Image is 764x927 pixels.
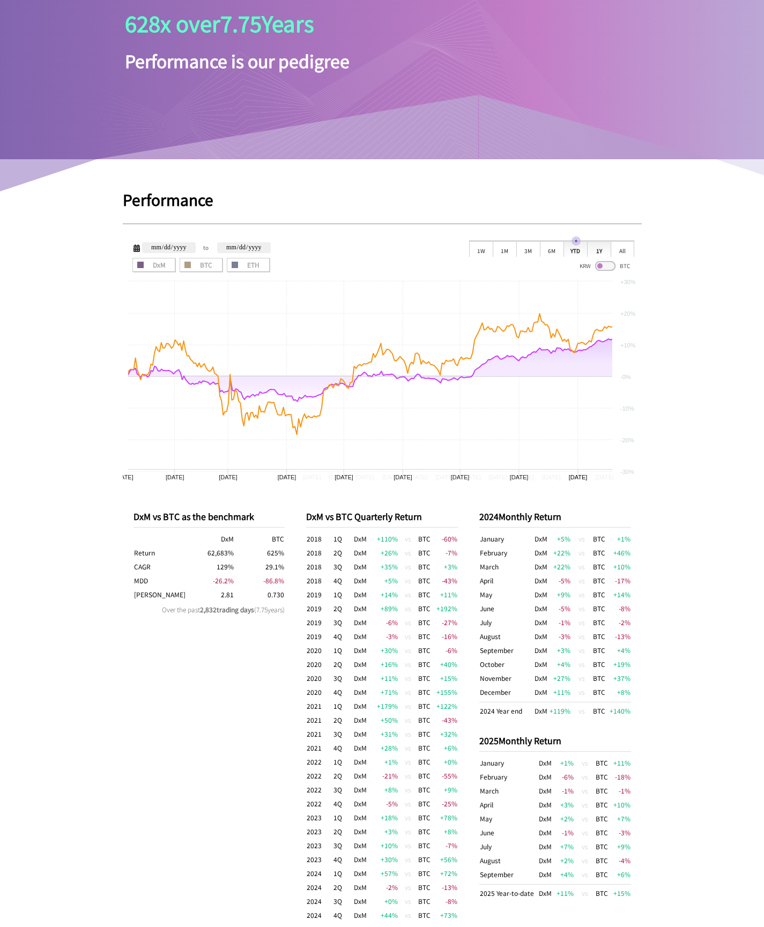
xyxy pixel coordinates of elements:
td: BTC [418,797,431,811]
td: vs [398,755,418,769]
td: +1 % [609,532,631,546]
text: +20% [620,310,636,317]
td: 2022 [306,755,333,769]
td: +35 % [367,560,398,574]
span: ETH [231,262,266,268]
td: BTC [592,560,609,574]
text: [DATE] [276,474,294,480]
td: +19 % [609,657,631,671]
div: 6M [540,241,563,257]
td: February [479,546,532,560]
td: DxM [353,615,367,629]
td: 3Q [333,560,353,574]
td: +3 % [549,643,571,657]
td: vs [398,546,418,560]
text: [DATE] [394,474,412,480]
td: -27 % [431,615,458,629]
td: DxM [532,643,550,657]
td: +5 % [549,532,571,546]
td: 1Q [333,532,353,546]
td: vs [571,702,592,718]
text: [DATE] [219,474,238,480]
p: DxM vs BTC Quarterly Return [306,510,458,523]
td: 1Q [333,643,353,657]
td: 2Q [333,546,353,560]
td: BTC [592,671,609,685]
td: +0 % [431,755,458,769]
td: BTC [418,588,431,602]
td: -13 % [609,629,631,643]
td: BTC [592,643,609,657]
td: vs [571,532,592,546]
td: vs [574,756,596,770]
td: 2019 [306,602,333,615]
td: BTC [418,699,431,713]
td: BTC [418,769,431,783]
td: +1 % [367,755,398,769]
text: [DATE] [165,474,184,480]
th: Compound Annual Growth Rate [133,560,184,574]
td: DxM [532,657,550,671]
text: -10% [620,405,634,412]
td: DxM [538,798,553,812]
td: December [479,685,532,702]
td: 2021 [306,741,333,755]
td: November [479,671,532,685]
td: DxM [353,574,367,588]
td: +32 % [431,727,458,741]
td: 4Q [333,685,353,699]
td: BTC [592,702,609,718]
td: BTC [592,615,609,629]
td: 2022 [306,797,333,811]
td: -60 % [431,532,458,546]
text: -20% [620,437,634,443]
th: Return [133,546,184,560]
td: February [479,770,538,784]
td: -1 % [610,784,631,798]
td: July [479,615,532,629]
td: 1Q [333,755,353,769]
td: +9 % [549,588,571,602]
text: [DATE] [382,474,400,480]
text: [DATE] [595,474,614,480]
td: vs [398,769,418,783]
td: +155 % [431,685,458,699]
td: BTC [418,741,431,755]
th: DxM [184,532,234,546]
td: DxM [532,560,550,574]
td: DxM [532,574,550,588]
td: 2020 [306,685,333,699]
td: vs [398,643,418,657]
td: 3Q [333,671,353,685]
td: 2018 [306,532,333,546]
td: -3 % [367,629,398,643]
td: BTC [592,657,609,671]
td: BTC [592,588,609,602]
text: +10% [620,342,636,348]
td: +179 % [367,699,398,713]
td: October [479,657,532,671]
text: [DATE] [115,474,133,480]
td: +5 % [367,574,398,588]
td: vs [398,699,418,713]
td: vs [571,671,592,685]
text: [DATE] [488,474,507,480]
td: vs [571,685,592,702]
td: vs [398,727,418,741]
td: 1Q [333,588,353,602]
td: +1 % [553,756,574,770]
text: [DATE] [435,474,454,480]
td: 2021 [306,699,333,713]
td: 2021 [306,727,333,741]
td: 2Q [333,657,353,671]
td: +4 % [609,643,631,657]
td: +22 % [549,560,571,574]
span: DxM [136,262,172,268]
div: 1Y [587,241,611,257]
td: BTC [418,685,431,699]
td: DxM [532,671,550,685]
td: vs [398,574,418,588]
td: -6 % [431,643,458,657]
td: +89 % [367,602,398,615]
td: 2020 [306,671,333,685]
